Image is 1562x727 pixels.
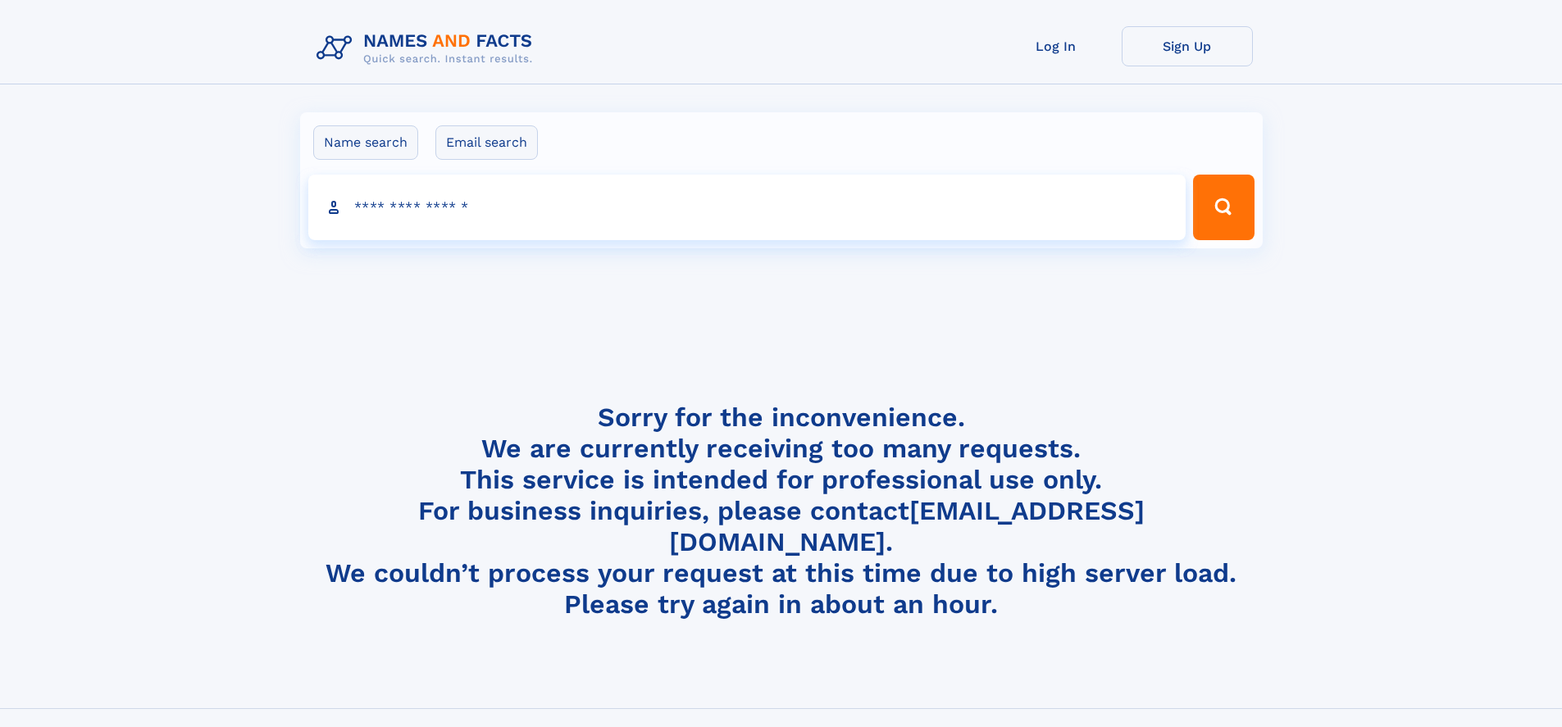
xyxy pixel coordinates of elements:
[308,175,1186,240] input: search input
[310,402,1253,620] h4: Sorry for the inconvenience. We are currently receiving too many requests. This service is intend...
[435,125,538,160] label: Email search
[1122,26,1253,66] a: Sign Up
[990,26,1122,66] a: Log In
[1193,175,1254,240] button: Search Button
[310,26,546,70] img: Logo Names and Facts
[313,125,418,160] label: Name search
[669,495,1145,557] a: [EMAIL_ADDRESS][DOMAIN_NAME]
